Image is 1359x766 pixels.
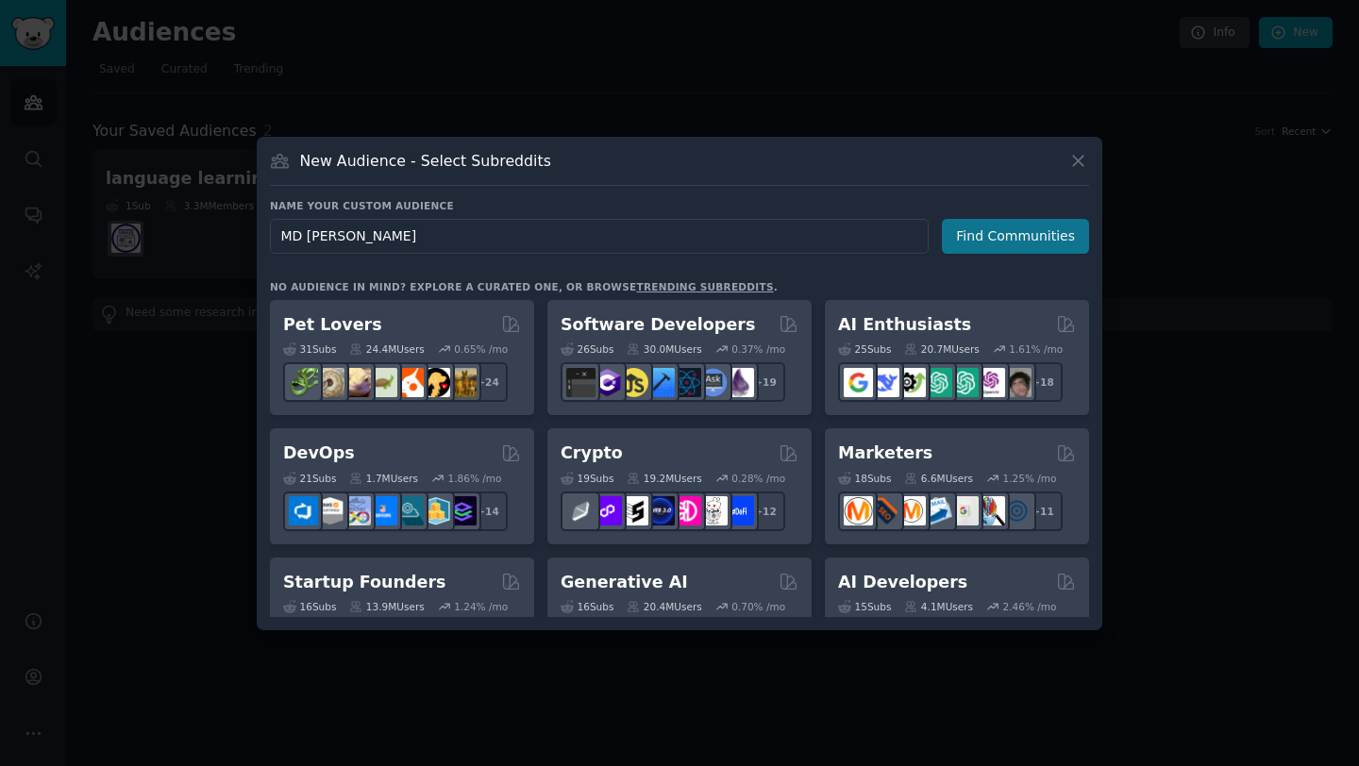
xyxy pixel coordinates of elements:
button: Find Communities [942,219,1089,254]
div: + 18 [1023,362,1063,402]
div: 16 Sub s [283,600,336,613]
div: 25 Sub s [838,342,891,356]
img: iOSProgramming [646,368,675,397]
div: 4.1M Users [904,600,973,613]
img: AskComputerScience [698,368,728,397]
img: reactnative [672,368,701,397]
div: 1.86 % /mo [448,472,502,485]
img: content_marketing [844,496,873,525]
div: 30.0M Users [627,342,701,356]
img: platformengineering [394,496,424,525]
img: DeepSeek [870,368,899,397]
img: 0xPolygon [593,496,622,525]
img: defiblockchain [672,496,701,525]
img: Docker_DevOps [342,496,371,525]
img: Emailmarketing [923,496,952,525]
div: 19.2M Users [627,472,701,485]
img: GoogleGeminiAI [844,368,873,397]
input: Pick a short name, like "Digital Marketers" or "Movie-Goers" [270,219,929,254]
div: 31 Sub s [283,342,336,356]
h2: Generative AI [561,571,688,594]
img: PetAdvice [421,368,450,397]
img: chatgpt_prompts_ [949,368,979,397]
img: web3 [646,496,675,525]
img: OnlineMarketing [1002,496,1032,525]
h2: Startup Founders [283,571,445,594]
img: AWS_Certified_Experts [315,496,344,525]
img: csharp [593,368,622,397]
div: 16 Sub s [561,600,613,613]
img: leopardgeckos [342,368,371,397]
img: learnjavascript [619,368,648,397]
div: 21 Sub s [283,472,336,485]
img: ethstaker [619,496,648,525]
img: AItoolsCatalog [897,368,926,397]
img: bigseo [870,496,899,525]
div: 1.7M Users [349,472,418,485]
img: turtle [368,368,397,397]
div: 20.7M Users [904,342,979,356]
img: ballpython [315,368,344,397]
h3: Name your custom audience [270,199,1089,212]
div: 0.70 % /mo [731,600,785,613]
h3: New Audience - Select Subreddits [300,151,551,171]
h2: Pet Lovers [283,313,382,337]
img: elixir [725,368,754,397]
img: cockatiel [394,368,424,397]
img: ethfinance [566,496,596,525]
img: DevOpsLinks [368,496,397,525]
a: trending subreddits [636,281,773,292]
h2: AI Developers [838,571,967,594]
h2: DevOps [283,441,355,465]
img: AskMarketing [897,496,926,525]
div: + 19 [746,362,785,402]
img: OpenAIDev [976,368,1005,397]
h2: Marketers [838,441,932,465]
img: aws_cdk [421,496,450,525]
img: chatgpt_promptDesign [923,368,952,397]
div: 6.6M Users [904,472,973,485]
div: 0.37 % /mo [731,342,785,356]
h2: Crypto [561,441,623,465]
div: 1.61 % /mo [1009,342,1063,356]
div: 24.4M Users [349,342,424,356]
img: PlatformEngineers [447,496,477,525]
div: 1.24 % /mo [454,600,508,613]
img: dogbreed [447,368,477,397]
div: 2.46 % /mo [1003,600,1057,613]
div: 26 Sub s [561,342,613,356]
div: + 24 [468,362,508,402]
div: 18 Sub s [838,472,891,485]
div: 0.65 % /mo [454,342,508,356]
div: 19 Sub s [561,472,613,485]
img: ArtificalIntelligence [1002,368,1032,397]
img: software [566,368,596,397]
div: 20.4M Users [627,600,701,613]
div: 15 Sub s [838,600,891,613]
div: 0.28 % /mo [731,472,785,485]
img: googleads [949,496,979,525]
div: No audience in mind? Explore a curated one, or browse . [270,280,778,293]
div: + 14 [468,491,508,531]
img: MarketingResearch [976,496,1005,525]
div: 1.25 % /mo [1003,472,1057,485]
img: azuredevops [289,496,318,525]
div: + 12 [746,491,785,531]
h2: AI Enthusiasts [838,313,971,337]
img: defi_ [725,496,754,525]
img: herpetology [289,368,318,397]
h2: Software Developers [561,313,755,337]
div: + 11 [1023,491,1063,531]
div: 13.9M Users [349,600,424,613]
img: CryptoNews [698,496,728,525]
